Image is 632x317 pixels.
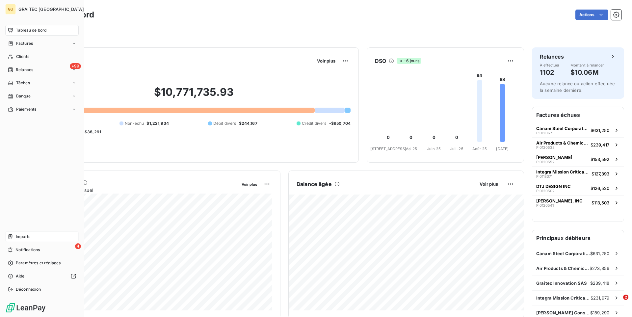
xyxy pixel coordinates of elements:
tspan: [STREET_ADDRESS] [370,146,406,151]
span: Tâches [16,80,30,86]
span: Montant à relancer [570,63,604,67]
button: [PERSON_NAME], INCPI0120541$113,503 [532,195,624,210]
span: -$950,704 [329,120,351,126]
span: Déconnexion [16,286,41,292]
span: +99 [70,63,81,69]
span: -6 jours [397,58,421,64]
span: Imports [16,234,30,240]
span: $239,417 [591,142,609,147]
span: $153,592 [591,157,609,162]
img: Logo LeanPay [5,303,46,313]
span: PI0120502 [536,189,555,193]
button: [PERSON_NAME]PI0120552$153,592 [532,152,624,166]
span: $1,221,934 [146,120,169,126]
span: $189,290 [590,310,609,315]
span: Tableau de bord [16,27,46,33]
h6: Relances [540,53,564,61]
span: $239,418 [590,280,609,286]
span: PI0118071 [536,174,552,178]
h6: DSO [375,57,386,65]
button: Actions [575,10,608,20]
span: Notifications [15,247,40,253]
span: 2 [623,295,628,300]
span: Banque [16,93,31,99]
span: Voir plus [480,181,498,187]
span: Non-échu [125,120,144,126]
h2: $10,771,735.93 [37,86,351,105]
h6: Factures échues [532,107,624,123]
span: Voir plus [317,58,335,64]
span: GRAITEC [GEOGRAPHIC_DATA] [18,7,84,12]
h4: 1102 [540,67,560,78]
button: Voir plus [478,181,500,187]
span: Factures [16,40,33,46]
div: GU [5,4,16,14]
button: DTJ DESIGN INCPI0120502$126,520 [532,181,624,195]
span: Crédit divers [302,120,327,126]
span: $113,503 [592,200,609,205]
button: Air Products & ChemicalsPI0120538$239,417 [532,137,624,152]
h6: Balance âgée [297,180,332,188]
span: Chiffre d'affaires mensuel [37,187,237,194]
span: Débit divers [213,120,236,126]
tspan: [DATE] [496,146,509,151]
span: Air Products & Chemicals [536,266,590,271]
span: Air Products & Chemicals [536,140,588,145]
span: Integra Mission Critical LLC [536,295,591,301]
span: [PERSON_NAME], INC [536,198,583,203]
span: PI0120671 [536,131,553,135]
a: Aide [5,271,79,281]
span: Integra Mission Critical LLC [536,169,589,174]
span: Aucune relance ou action effectuée la semaine dernière. [540,81,615,93]
span: 4 [75,243,81,249]
span: $126,520 [591,186,609,191]
span: Canam Steel Corporation ([GEOGRAPHIC_DATA]) [536,251,590,256]
span: -$38,291 [83,129,101,135]
span: Relances [16,67,33,73]
span: Clients [16,54,29,60]
span: Paiements [16,106,36,112]
tspan: Août 25 [472,146,487,151]
span: [PERSON_NAME] Construction [536,310,590,315]
span: Graitec Innovation SAS [536,280,587,286]
span: Paramètres et réglages [16,260,61,266]
span: $231,979 [591,295,609,301]
span: Voir plus [242,182,257,187]
span: Aide [16,273,25,279]
button: Voir plus [315,58,337,64]
span: DTJ DESIGN INC [536,184,571,189]
iframe: Intercom live chat [610,295,625,310]
span: $631,250 [590,251,609,256]
tspan: Mai 25 [405,146,417,151]
span: $244,167 [239,120,257,126]
span: PI0120538 [536,145,555,149]
span: PI0120541 [536,203,554,207]
span: $127,393 [592,171,609,176]
span: Canam Steel Corporation ([GEOGRAPHIC_DATA]) [536,126,588,131]
tspan: Juin 25 [427,146,441,151]
span: [PERSON_NAME] [536,155,572,160]
span: $273,356 [590,266,609,271]
h4: $10.06M [570,67,604,78]
span: À effectuer [540,63,560,67]
span: PI0120552 [536,160,555,164]
button: Voir plus [240,181,259,187]
tspan: Juil. 25 [450,146,463,151]
h6: Principaux débiteurs [532,230,624,246]
button: Integra Mission Critical LLCPI0118071$127,393 [532,166,624,181]
span: $631,250 [591,128,609,133]
button: Canam Steel Corporation ([GEOGRAPHIC_DATA])PI0120671$631,250 [532,123,624,137]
